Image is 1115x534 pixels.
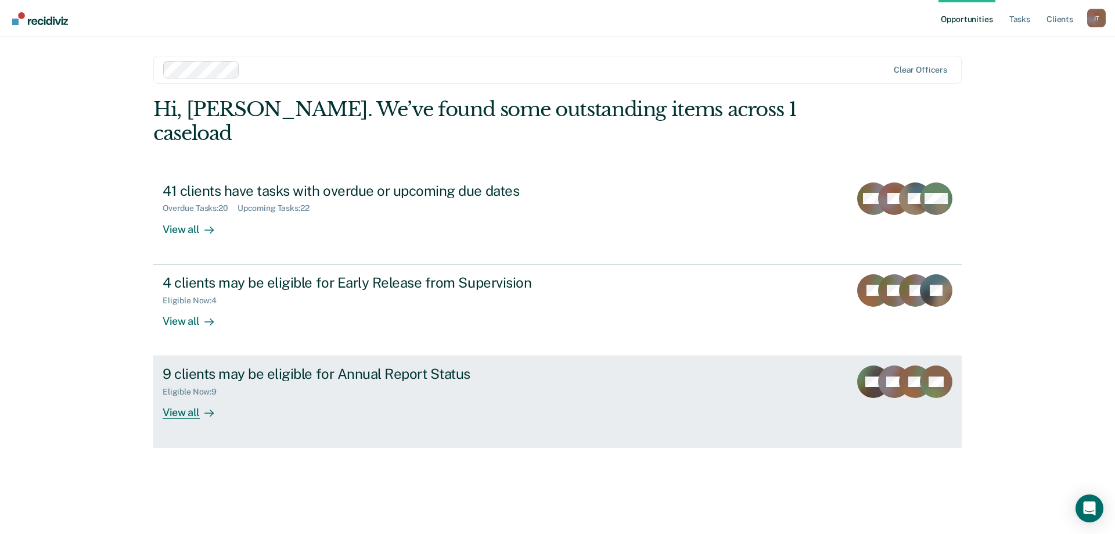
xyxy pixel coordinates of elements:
a: 4 clients may be eligible for Early Release from SupervisionEligible Now:4View all [153,264,962,356]
div: Clear officers [894,65,947,75]
img: Recidiviz [12,12,68,25]
div: View all [163,305,228,328]
div: Eligible Now : 4 [163,296,226,306]
div: 9 clients may be eligible for Annual Report Status [163,365,570,382]
div: Hi, [PERSON_NAME]. We’ve found some outstanding items across 1 caseload [153,98,800,145]
div: View all [163,397,228,420]
button: Profile dropdown button [1087,9,1106,27]
div: 4 clients may be eligible for Early Release from Supervision [163,274,570,291]
a: 9 clients may be eligible for Annual Report StatusEligible Now:9View all [153,356,962,447]
div: View all [163,213,228,236]
div: Eligible Now : 9 [163,387,226,397]
div: Upcoming Tasks : 22 [238,203,319,213]
a: 41 clients have tasks with overdue or upcoming due datesOverdue Tasks:20Upcoming Tasks:22View all [153,173,962,264]
div: Open Intercom Messenger [1076,494,1103,522]
div: Overdue Tasks : 20 [163,203,238,213]
div: J T [1087,9,1106,27]
div: 41 clients have tasks with overdue or upcoming due dates [163,182,570,199]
